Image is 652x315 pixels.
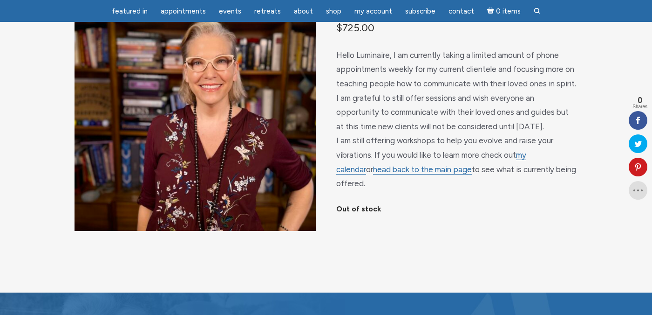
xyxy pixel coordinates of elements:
[448,7,474,15] span: Contact
[336,50,576,188] span: Hello Luminaire, I am currently taking a limited amount of phone appointments weekly for my curre...
[336,150,526,175] a: my calendar
[632,96,647,105] span: 0
[336,21,342,34] span: $
[326,7,341,15] span: Shop
[336,202,577,217] p: Out of stock
[496,8,521,15] span: 0 items
[632,105,647,109] span: Shares
[482,1,526,21] a: Cart0 items
[155,2,211,21] a: Appointments
[354,7,392,15] span: My Account
[294,7,313,15] span: About
[487,7,496,15] i: Cart
[219,7,241,15] span: Events
[336,21,374,34] bdi: 725.00
[443,2,480,21] a: Contact
[249,2,286,21] a: Retreats
[112,7,148,15] span: featured in
[213,2,247,21] a: Events
[349,2,398,21] a: My Account
[288,2,319,21] a: About
[106,2,153,21] a: featured in
[405,7,435,15] span: Subscribe
[254,7,281,15] span: Retreats
[373,165,472,175] a: head back to the main page
[320,2,347,21] a: Shop
[161,7,206,15] span: Appointments
[400,2,441,21] a: Subscribe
